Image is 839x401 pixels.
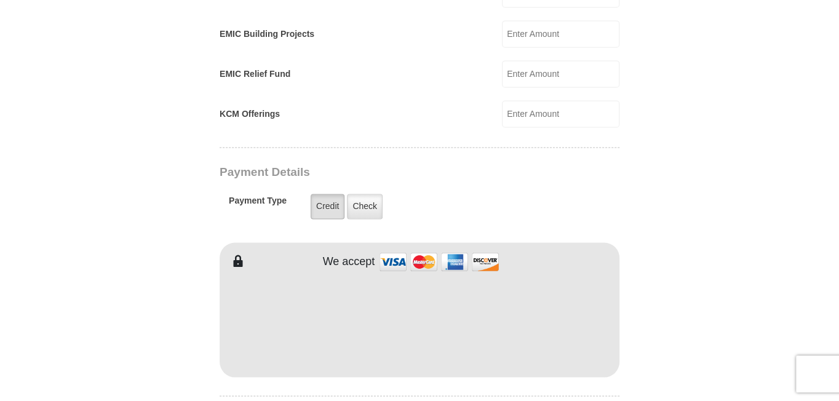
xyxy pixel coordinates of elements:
label: KCM Offerings [220,108,280,121]
h5: Payment Type [229,196,287,212]
img: credit cards accepted [378,248,501,275]
label: Check [347,194,383,219]
input: Enter Amount [502,60,619,87]
h4: We accept [323,255,375,269]
label: EMIC Building Projects [220,28,314,41]
label: Credit [311,194,344,219]
label: EMIC Relief Fund [220,68,290,81]
input: Enter Amount [502,20,619,47]
input: Enter Amount [502,100,619,127]
h3: Payment Details [220,165,533,180]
